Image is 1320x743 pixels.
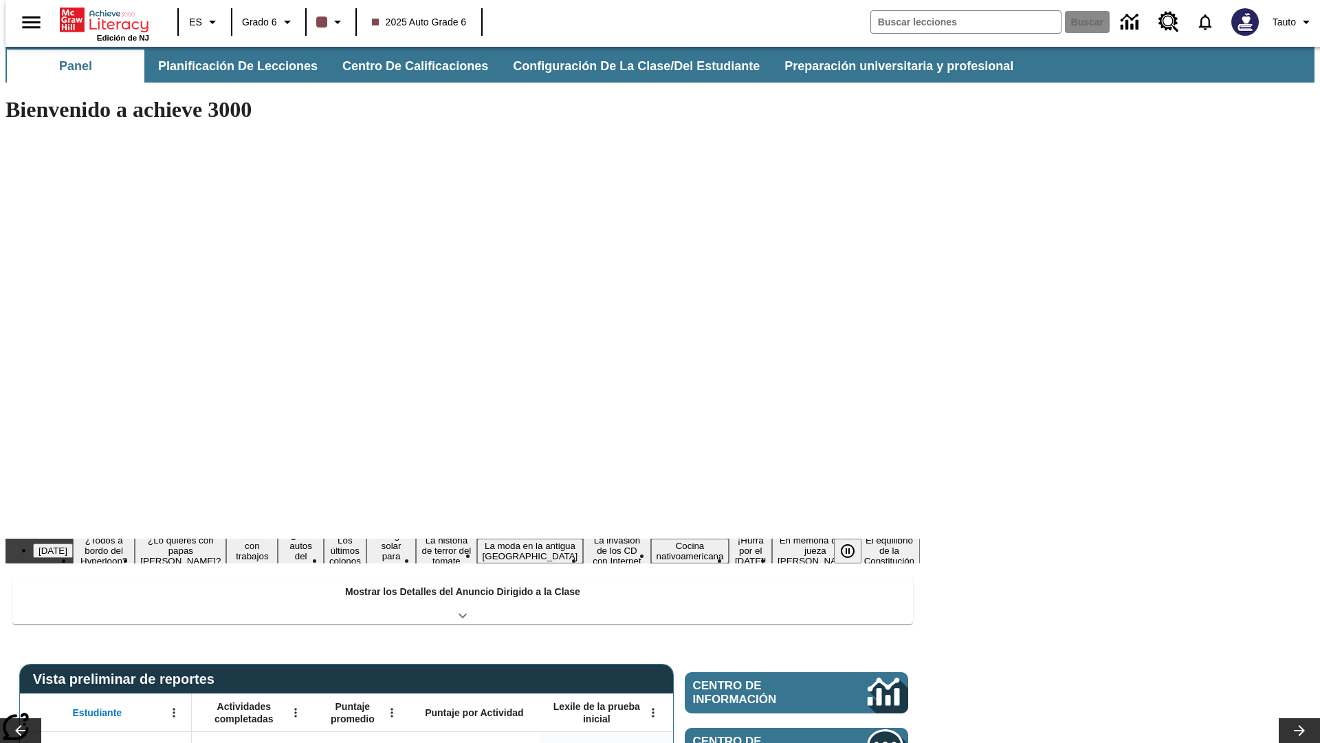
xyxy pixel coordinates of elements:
button: Centro de calificaciones [331,50,499,83]
button: Pausar [834,539,861,563]
span: ES [189,15,202,30]
button: Grado: Grado 6, Elige un grado [236,10,301,34]
button: Preparación universitaria y profesional [773,50,1024,83]
button: Diapositiva 10 La invasión de los CD con Internet [583,533,650,568]
span: Vista preliminar de reportes [33,671,221,687]
span: Grado 6 [242,15,277,30]
button: Panel [7,50,144,83]
a: Centro de información [1112,3,1150,41]
span: Tauto [1273,15,1296,30]
img: Avatar [1231,8,1259,36]
button: Diapositiva 1 Día del Trabajo [33,543,73,558]
span: Estudiante [73,707,122,719]
button: Diapositiva 3 ¿Lo quieres con papas fritas? [135,533,226,568]
input: Buscar campo [871,11,1061,33]
span: 2025 Auto Grade 6 [372,15,467,30]
span: Actividades completadas [199,700,289,725]
button: Perfil/Configuración [1267,10,1320,34]
button: Diapositiva 5 ¿Los autos del futuro? [278,528,323,574]
button: Abrir el menú lateral [11,2,52,43]
button: Abrir menú [643,702,663,723]
button: Diapositiva 7 Energía solar para todos [366,528,416,574]
a: Centro de información [685,672,908,713]
span: Puntaje por Actividad [425,707,523,719]
button: Diapositiva 11 Cocina nativoamericana [651,539,729,563]
button: Abrir menú [164,702,184,723]
div: Mostrar los Detalles del Anuncio Dirigido a la Clase [12,577,913,624]
p: Mostrar los Detalles del Anuncio Dirigido a la Clase [345,585,580,599]
div: Pausar [834,539,875,563]
button: Abrir menú [285,702,306,723]
button: Abrir menú [382,702,402,723]
button: Diapositiva 9 La moda en la antigua Roma [477,539,584,563]
button: Diapositiva 12 ¡Hurra por el Día de la Constitución! [729,533,772,568]
button: Diapositiva 14 El equilibrio de la Constitución [859,533,920,568]
button: Escoja un nuevo avatar [1223,4,1267,40]
button: Planificación de lecciones [147,50,329,83]
span: Edición de NJ [97,34,149,42]
div: Subbarra de navegación [5,50,1026,83]
button: Diapositiva 8 La historia de terror del tomate [416,533,476,568]
span: Centro de información [693,679,822,707]
span: Puntaje promedio [320,700,386,725]
h1: Bienvenido a achieve 3000 [5,97,920,122]
a: Notificaciones [1187,4,1223,40]
button: Diapositiva 13 En memoria de la jueza O'Connor [772,533,859,568]
button: Diapositiva 6 Los últimos colonos [324,533,366,568]
a: Portada [60,6,149,34]
button: Carrusel de lecciones, seguir [1279,718,1320,743]
button: El color de la clase es café oscuro. Cambiar el color de la clase. [311,10,351,34]
button: Lenguaje: ES, Selecciona un idioma [183,10,227,34]
div: Portada [60,5,149,42]
a: Centro de recursos, Se abrirá en una pestaña nueva. [1150,3,1187,41]
div: Subbarra de navegación [5,47,1314,83]
span: Lexile de la prueba inicial [547,700,647,725]
button: Diapositiva 2 ¿Todos a bordo del Hyperloop? [73,533,135,568]
button: Configuración de la clase/del estudiante [502,50,771,83]
button: Diapositiva 4 Niños con trabajos sucios [226,528,278,574]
